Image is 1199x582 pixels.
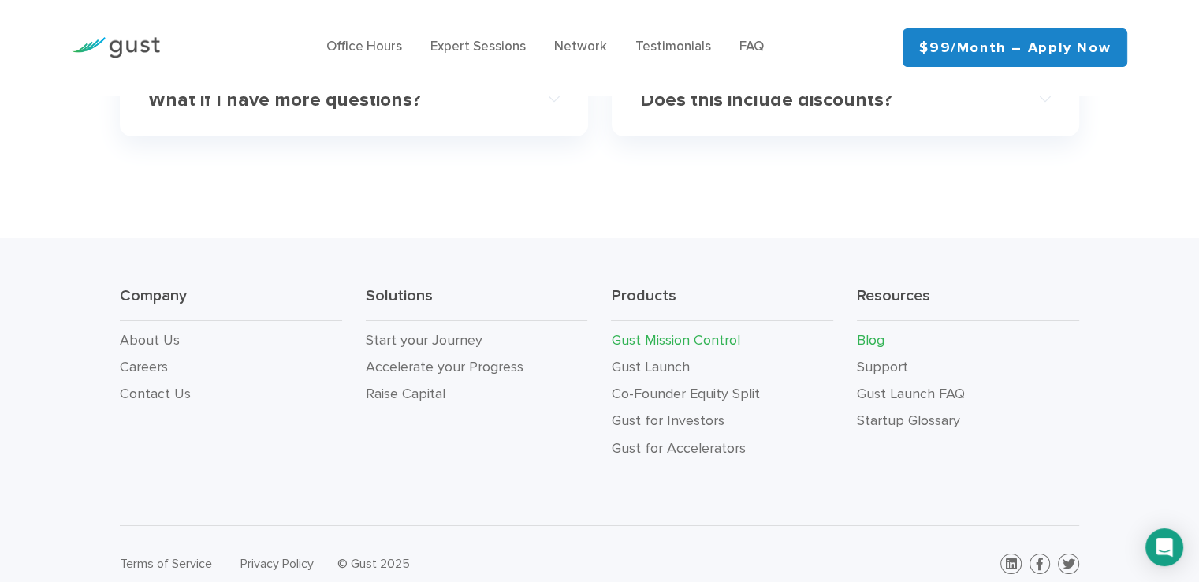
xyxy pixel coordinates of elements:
[611,359,689,375] a: Gust Launch
[857,386,965,402] a: Gust Launch FAQ
[903,28,1127,67] a: $99/month – Apply Now
[337,553,588,575] div: © Gust 2025
[857,412,960,429] a: Startup Glossary
[120,556,212,571] a: Terms of Service
[554,39,607,54] a: Network
[640,89,1010,112] h4: Does this include discounts?
[366,359,523,375] a: Accelerate your Progress
[611,412,724,429] a: Gust for Investors
[120,386,191,402] a: Contact Us
[430,39,526,54] a: Expert Sessions
[739,39,764,54] a: FAQ
[120,359,168,375] a: Careers
[148,89,518,112] h4: What if I have more questions?
[857,332,884,349] a: Blog
[611,332,739,349] a: Gust Mission Control
[857,285,1079,321] h3: Resources
[120,332,180,349] a: About Us
[611,285,833,321] h3: Products
[366,285,588,321] h3: Solutions
[72,37,160,58] img: Gust Logo
[611,440,745,457] a: Gust for Accelerators
[857,359,908,375] a: Support
[366,332,482,349] a: Start your Journey
[1145,528,1183,566] div: Open Intercom Messenger
[326,39,402,54] a: Office Hours
[240,556,314,571] a: Privacy Policy
[611,386,759,402] a: Co-Founder Equity Split
[366,386,445,402] a: Raise Capital
[120,285,342,321] h3: Company
[635,39,711,54] a: Testimonials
